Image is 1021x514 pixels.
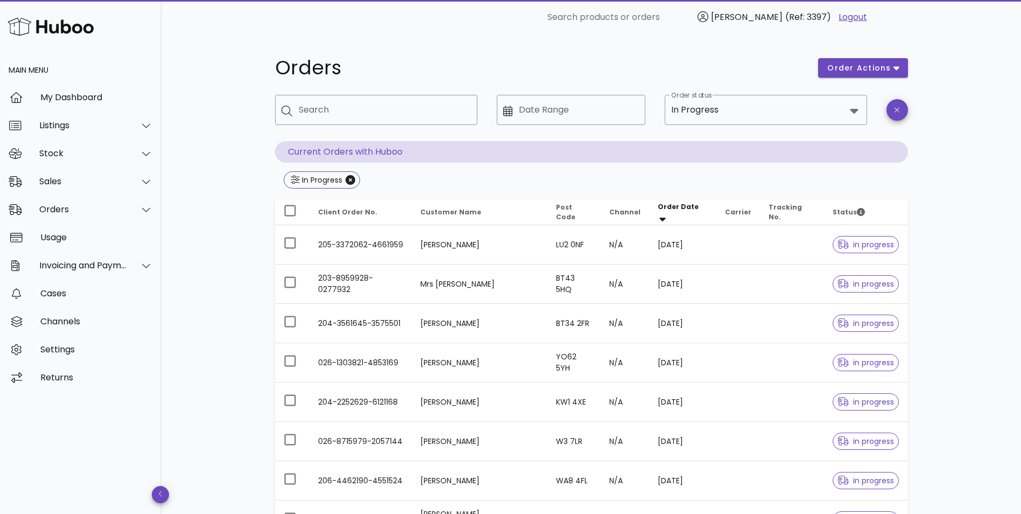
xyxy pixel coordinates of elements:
[649,343,716,383] td: [DATE]
[649,225,716,265] td: [DATE]
[725,207,751,217] span: Carrier
[547,304,601,343] td: BT34 2FR
[412,199,547,225] th: Customer Name
[760,199,824,225] th: Tracking No.
[309,304,412,343] td: 204-3561645-3575501
[601,199,649,225] th: Channel
[601,265,649,304] td: N/A
[412,461,547,501] td: [PERSON_NAME]
[665,95,867,125] div: Order statusIn Progress
[837,241,895,248] span: in progress
[547,265,601,304] td: BT43 5HQ
[420,207,481,217] span: Customer Name
[837,477,895,484] span: in progress
[309,461,412,501] td: 206-4462190-4551524
[318,207,377,217] span: Client Order No.
[649,265,716,304] td: [DATE]
[824,199,908,225] th: Status
[309,265,412,304] td: 203-8959928-0277932
[275,141,908,163] p: Current Orders with Huboo
[837,359,895,366] span: in progress
[769,203,802,221] span: Tracking No.
[309,422,412,461] td: 026-8715979-2057144
[556,203,575,221] span: Post Code
[40,344,153,355] div: Settings
[547,225,601,265] td: LU2 0NF
[601,343,649,383] td: N/A
[309,343,412,383] td: 026-1303821-4853169
[412,304,547,343] td: [PERSON_NAME]
[601,225,649,265] td: N/A
[649,422,716,461] td: [DATE]
[412,422,547,461] td: [PERSON_NAME]
[547,461,601,501] td: WA8 4FL
[8,15,94,38] img: Huboo Logo
[309,383,412,422] td: 204-2252629-6121168
[40,316,153,327] div: Channels
[39,176,127,186] div: Sales
[412,383,547,422] td: [PERSON_NAME]
[300,175,342,185] div: In Progress
[833,207,865,217] span: Status
[39,120,127,130] div: Listings
[40,288,153,298] div: Cases
[601,383,649,422] td: N/A
[309,199,412,225] th: Client Order No.
[601,304,649,343] td: N/A
[547,383,601,422] td: KW1 4XE
[837,437,895,445] span: in progress
[275,58,806,78] h1: Orders
[711,11,783,23] span: [PERSON_NAME]
[39,204,127,214] div: Orders
[658,202,699,211] span: Order Date
[346,175,355,185] button: Close
[601,422,649,461] td: N/A
[837,398,895,406] span: in progress
[309,225,412,265] td: 205-3372062-4661959
[649,383,716,422] td: [DATE]
[39,260,127,270] div: Invoicing and Payments
[601,461,649,501] td: N/A
[837,280,895,288] span: in progress
[40,92,153,102] div: My Dashboard
[839,11,867,24] a: Logout
[547,343,601,383] td: YO62 5YH
[716,199,760,225] th: Carrier
[649,199,716,225] th: Order Date: Sorted descending. Activate to remove sorting.
[412,225,547,265] td: [PERSON_NAME]
[412,343,547,383] td: [PERSON_NAME]
[609,207,640,217] span: Channel
[547,422,601,461] td: W3 7LR
[671,105,719,115] div: In Progress
[827,62,891,74] span: order actions
[818,58,907,78] button: order actions
[649,461,716,501] td: [DATE]
[547,199,601,225] th: Post Code
[40,232,153,242] div: Usage
[649,304,716,343] td: [DATE]
[671,92,712,100] label: Order status
[40,372,153,383] div: Returns
[785,11,831,23] span: (Ref: 3397)
[412,265,547,304] td: Mrs [PERSON_NAME]
[39,148,127,158] div: Stock
[837,319,895,327] span: in progress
